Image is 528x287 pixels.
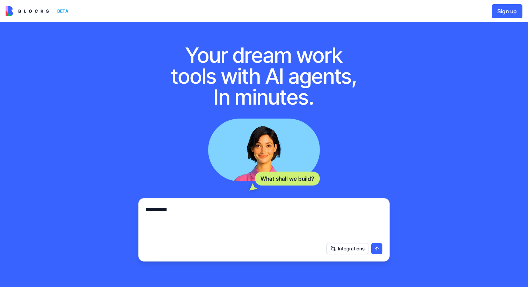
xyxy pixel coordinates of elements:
[6,6,49,16] img: logo
[255,172,320,186] div: What shall we build?
[54,6,71,16] div: BETA
[6,6,71,16] a: BETA
[327,243,368,254] button: Integrations
[492,4,522,18] button: Sign up
[163,45,365,107] h1: Your dream work tools with AI agents, In minutes.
